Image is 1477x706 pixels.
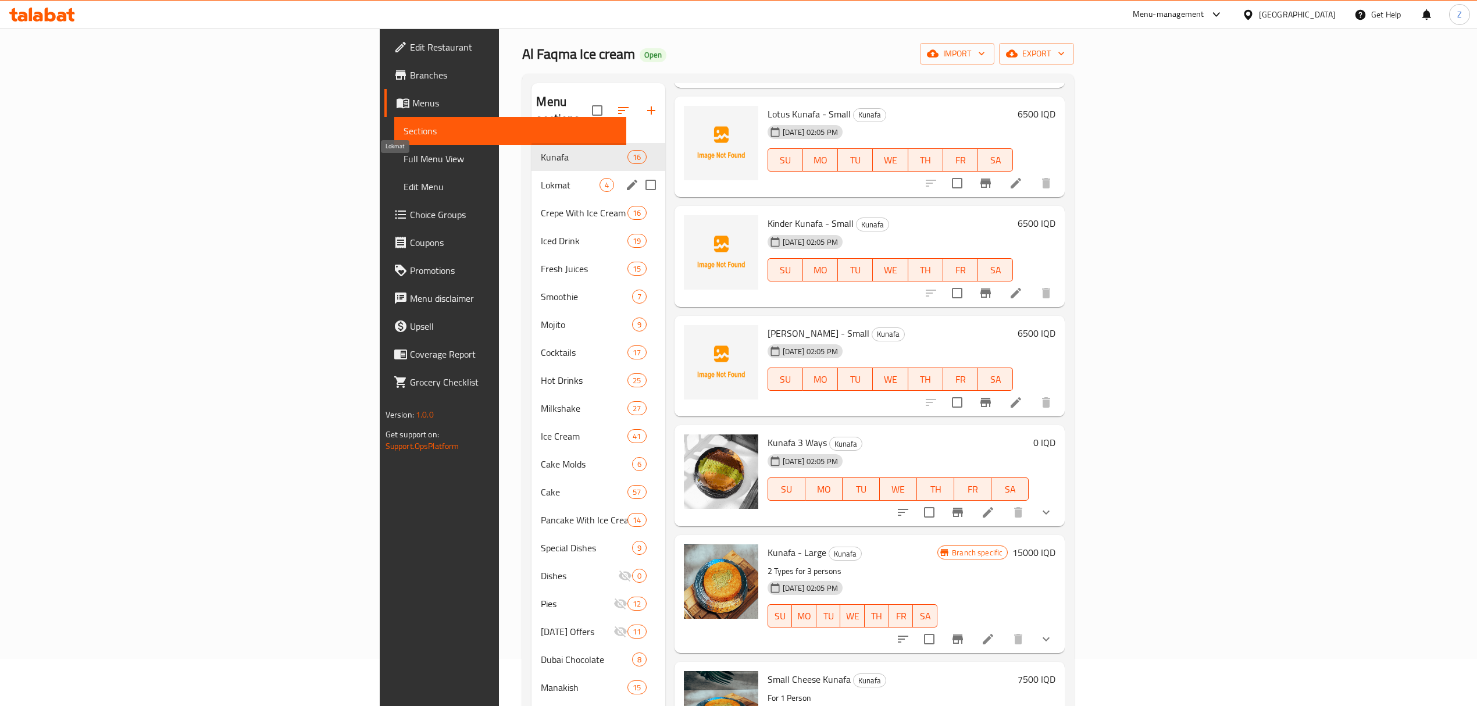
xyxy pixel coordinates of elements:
a: Promotions [384,256,626,284]
button: MO [803,258,838,281]
span: Menus [412,96,617,110]
div: Lokmat4edit [531,171,665,199]
span: TU [821,608,836,625]
span: Edit Restaurant [410,40,617,54]
span: TH [913,371,939,388]
span: Manakish [541,680,627,694]
span: Coverage Report [410,347,617,361]
p: For 1 Person [768,691,1014,705]
svg: Inactive section [618,569,632,583]
a: Edit menu item [1009,395,1023,409]
button: TH [908,148,943,172]
span: Small Cheese Kunafa [768,671,851,688]
div: items [627,206,646,220]
a: Menu disclaimer [384,284,626,312]
span: SA [996,481,1024,498]
img: Kunafa - Large [684,544,758,619]
span: 4 [600,180,613,191]
span: Lokmat [541,178,599,192]
div: Kunafa [872,327,905,341]
button: delete [1032,388,1060,416]
span: SA [983,262,1008,279]
div: Kunafa16 [531,143,665,171]
a: Edit menu item [981,505,995,519]
div: items [627,429,646,443]
img: Kinder Kunafa - Small [684,215,758,290]
button: FR [943,368,978,391]
span: 41 [628,431,645,442]
span: 11 [628,626,645,637]
span: SA [983,371,1008,388]
span: Z [1457,8,1462,21]
span: Kunafa [541,150,627,164]
span: 27 [628,403,645,414]
span: SU [773,481,801,498]
button: FR [889,604,914,627]
div: [GEOGRAPHIC_DATA] [1259,8,1336,21]
div: Crepe With Ice Cream16 [531,199,665,227]
span: MO [808,152,833,169]
div: Cake Molds6 [531,450,665,478]
button: Branch-specific-item [972,279,1000,307]
a: Sections [394,117,626,145]
span: 6 [633,459,646,470]
button: TU [843,477,880,501]
h6: 6500 IQD [1018,106,1055,122]
div: items [632,290,647,304]
div: Dishes0 [531,562,665,590]
span: FR [894,608,909,625]
div: items [632,652,647,666]
button: show more [1032,498,1060,526]
a: Choice Groups [384,201,626,229]
div: Iced Drink19 [531,227,665,255]
span: export [1008,47,1065,61]
div: Kunafa [829,547,862,561]
a: Full Menu View [394,145,626,173]
img: Lotus Kunafa - Small [684,106,758,180]
button: SU [768,477,805,501]
div: items [632,541,647,555]
span: FR [948,152,973,169]
h6: 0 IQD [1033,434,1055,451]
span: 8 [633,654,646,665]
span: Open [640,50,666,60]
button: Branch-specific-item [972,169,1000,197]
span: Version: [386,407,414,422]
span: 19 [628,236,645,247]
div: Pancake With Ice Cream [541,513,627,527]
span: 9 [633,319,646,330]
button: Branch-specific-item [944,498,972,526]
button: SU [768,258,803,281]
span: 14 [628,515,645,526]
span: Select to update [945,281,969,305]
span: Kunafa - Large [768,544,826,561]
div: Crepe With Ice Cream [541,206,627,220]
button: MO [792,604,816,627]
span: Mojito [541,318,632,331]
span: Kunafa [854,674,886,687]
span: Branch specific [947,547,1007,558]
div: Mojito9 [531,311,665,338]
div: Smoothie7 [531,283,665,311]
button: export [999,43,1074,65]
div: Ice Cream41 [531,422,665,450]
span: Iced Drink [541,234,627,248]
button: SA [991,477,1029,501]
span: Grocery Checklist [410,375,617,389]
span: TH [913,262,939,279]
span: Special Dishes [541,541,632,555]
div: Fresh Juices15 [531,255,665,283]
span: WE [884,481,912,498]
button: WE [880,477,917,501]
span: MO [810,481,838,498]
span: TU [843,262,868,279]
span: [DATE] 02:05 PM [778,127,843,138]
span: Lotus Kunafa - Small [768,105,851,123]
button: delete [1032,169,1060,197]
div: Cake57 [531,478,665,506]
button: MO [803,368,838,391]
svg: Inactive section [613,597,627,611]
